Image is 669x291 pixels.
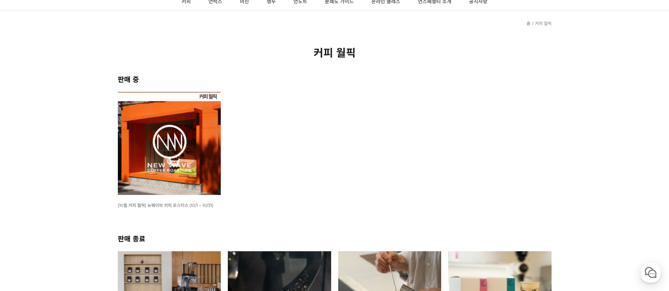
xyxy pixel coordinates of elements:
a: [10월 커피 월픽] 뉴웨이브 커피 로스터스 (10/1 ~ 10/31) [118,202,213,208]
a: 대화 [47,223,91,241]
h2: 커피 월픽 [118,44,552,60]
a: 홈 [527,21,530,26]
img: [10월 커피 월픽] 뉴웨이브 커피 로스터스 (10/1 ~ 10/31) [118,92,221,195]
a: 홈 [2,223,47,241]
a: 설정 [91,223,135,241]
span: 홈 [22,234,26,239]
a: 커피 월픽 [535,21,552,26]
span: 설정 [109,234,117,239]
h2: 판매 중 [118,74,552,84]
span: 대화 [65,234,73,240]
h2: 판매 종료 [118,233,552,243]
